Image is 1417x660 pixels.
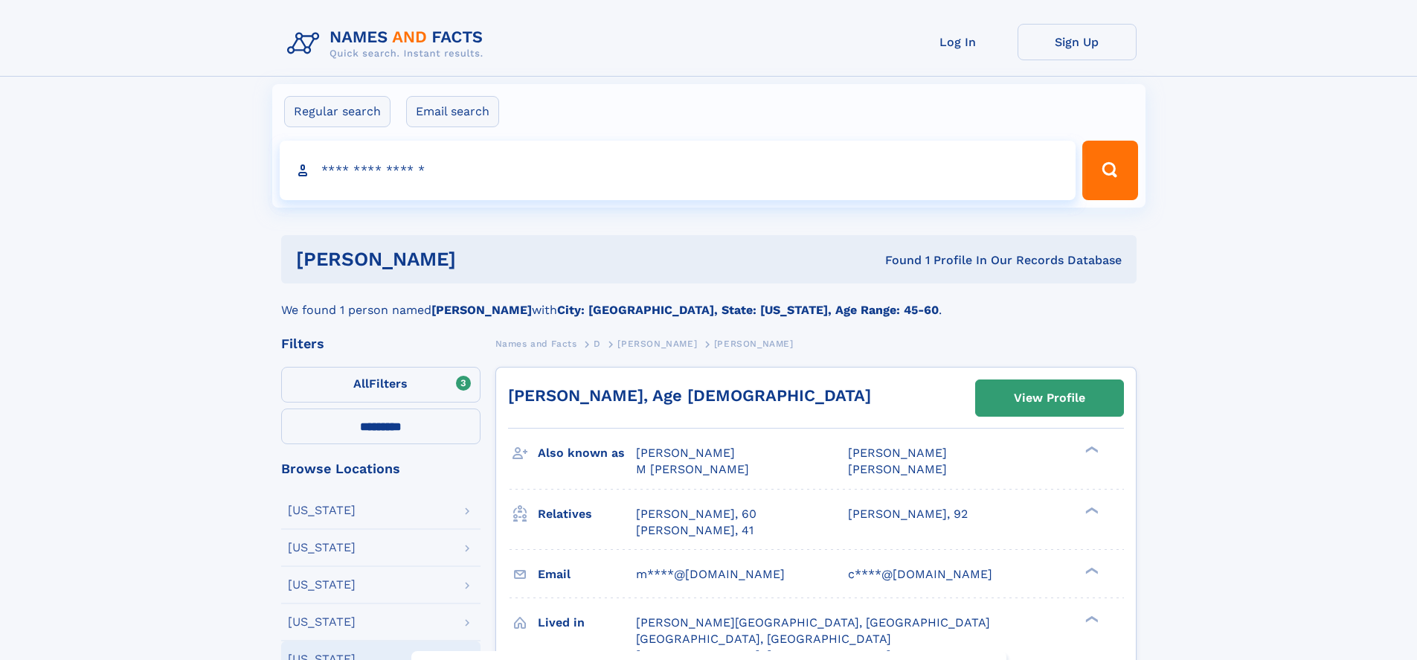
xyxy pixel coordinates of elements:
div: [US_STATE] [288,579,356,591]
a: View Profile [976,380,1123,416]
span: D [594,339,601,349]
a: Sign Up [1018,24,1137,60]
span: All [353,377,369,391]
b: City: [GEOGRAPHIC_DATA], State: [US_STATE], Age Range: 45-60 [557,303,939,317]
span: [PERSON_NAME][GEOGRAPHIC_DATA], [GEOGRAPHIC_DATA] [636,615,990,629]
a: [PERSON_NAME], 60 [636,506,756,522]
a: [PERSON_NAME], 41 [636,522,754,539]
div: [US_STATE] [288,504,356,516]
div: ❯ [1082,614,1099,624]
h3: Email [538,562,636,587]
input: search input [280,141,1076,200]
div: Filters [281,337,481,350]
label: Email search [406,96,499,127]
button: Search Button [1082,141,1137,200]
div: We found 1 person named with . [281,283,1137,319]
span: [PERSON_NAME] [848,462,947,476]
div: [US_STATE] [288,616,356,628]
a: [PERSON_NAME], Age [DEMOGRAPHIC_DATA] [508,386,871,405]
div: Browse Locations [281,462,481,475]
a: Log In [899,24,1018,60]
span: [GEOGRAPHIC_DATA], [GEOGRAPHIC_DATA] [636,632,891,646]
h3: Lived in [538,610,636,635]
h3: Relatives [538,502,636,527]
label: Filters [281,367,481,403]
label: Regular search [284,96,391,127]
div: ❯ [1082,505,1099,515]
div: ❯ [1082,445,1099,455]
div: View Profile [1014,381,1085,415]
span: [PERSON_NAME] [636,446,735,460]
div: ❯ [1082,566,1099,575]
span: [PERSON_NAME] [848,446,947,460]
span: M [PERSON_NAME] [636,462,749,476]
a: D [594,334,601,353]
h1: [PERSON_NAME] [296,250,671,269]
div: [US_STATE] [288,542,356,554]
a: [PERSON_NAME] [617,334,697,353]
span: [PERSON_NAME] [617,339,697,349]
a: [PERSON_NAME], 92 [848,506,968,522]
b: [PERSON_NAME] [431,303,532,317]
span: [PERSON_NAME] [714,339,794,349]
img: Logo Names and Facts [281,24,495,64]
div: Found 1 Profile In Our Records Database [670,252,1122,269]
a: Names and Facts [495,334,577,353]
h3: Also known as [538,440,636,466]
